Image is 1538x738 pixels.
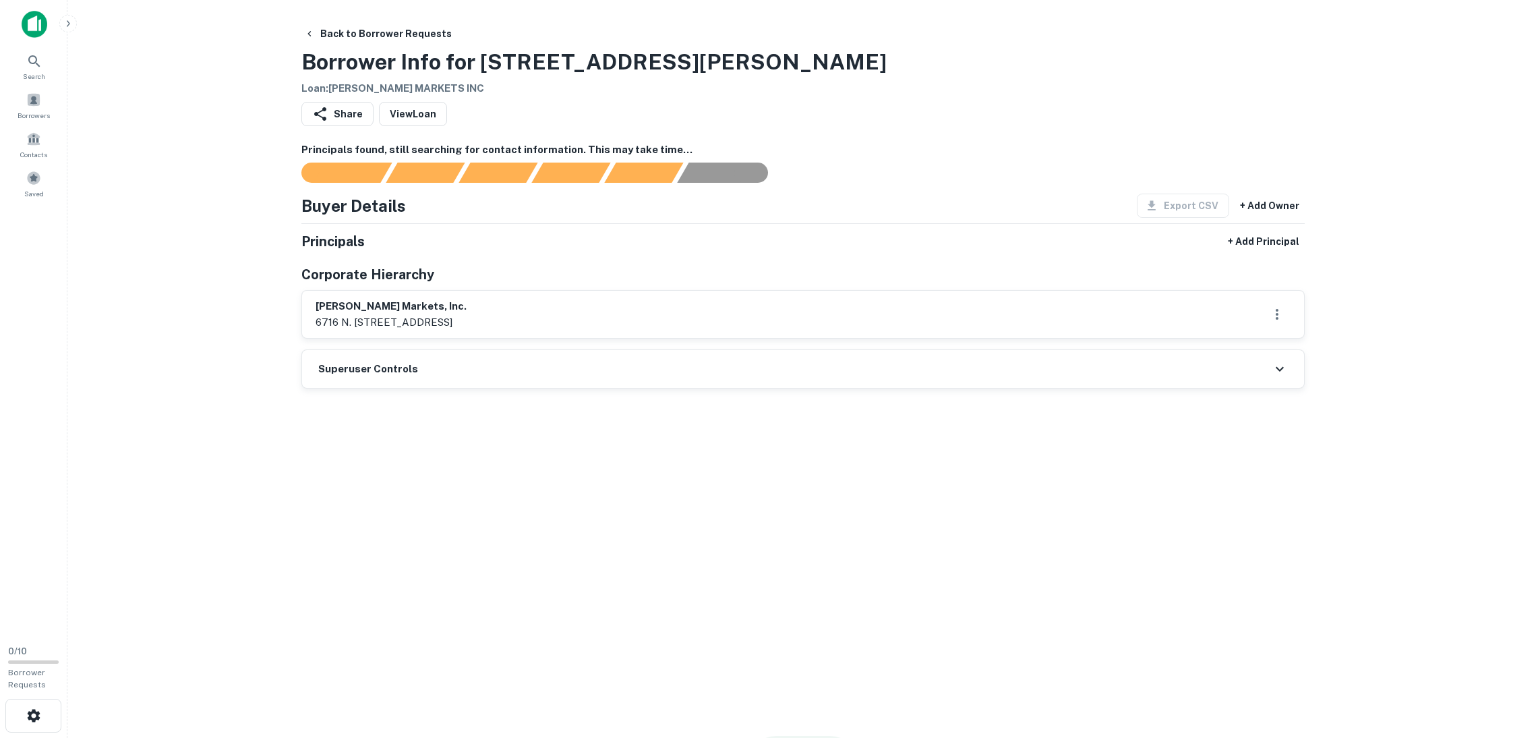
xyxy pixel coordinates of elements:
a: ViewLoan [379,102,447,126]
a: Search [4,48,63,84]
div: Principals found, AI now looking for contact information... [531,163,610,183]
h6: Loan : [PERSON_NAME] MARKETS INC [301,81,887,96]
h4: Buyer Details [301,194,406,218]
span: 0 / 10 [8,646,27,656]
button: + Add Principal [1222,229,1305,254]
button: Share [301,102,374,126]
button: Back to Borrower Requests [299,22,457,46]
iframe: Chat Widget [1471,630,1538,695]
h3: Borrower Info for [STREET_ADDRESS][PERSON_NAME] [301,46,887,78]
a: Borrowers [4,87,63,123]
div: Your request is received and processing... [386,163,465,183]
a: Contacts [4,126,63,163]
h5: Principals [301,231,365,252]
span: Contacts [20,149,47,160]
div: Documents found, AI parsing details... [459,163,537,183]
img: capitalize-icon.png [22,11,47,38]
div: Sending borrower request to AI... [285,163,386,183]
span: Search [23,71,45,82]
h5: Corporate Hierarchy [301,264,434,285]
a: Saved [4,165,63,202]
span: Borrower Requests [8,668,46,689]
span: Borrowers [18,110,50,121]
h6: Principals found, still searching for contact information. This may take time... [301,142,1305,158]
p: 6716 n. [STREET_ADDRESS] [316,314,467,331]
div: AI fulfillment process complete. [678,163,784,183]
span: Saved [24,188,44,199]
h6: [PERSON_NAME] markets, inc. [316,299,467,314]
h6: Superuser Controls [318,362,418,377]
div: Principals found, still searching for contact information. This may take time... [604,163,683,183]
button: + Add Owner [1235,194,1305,218]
